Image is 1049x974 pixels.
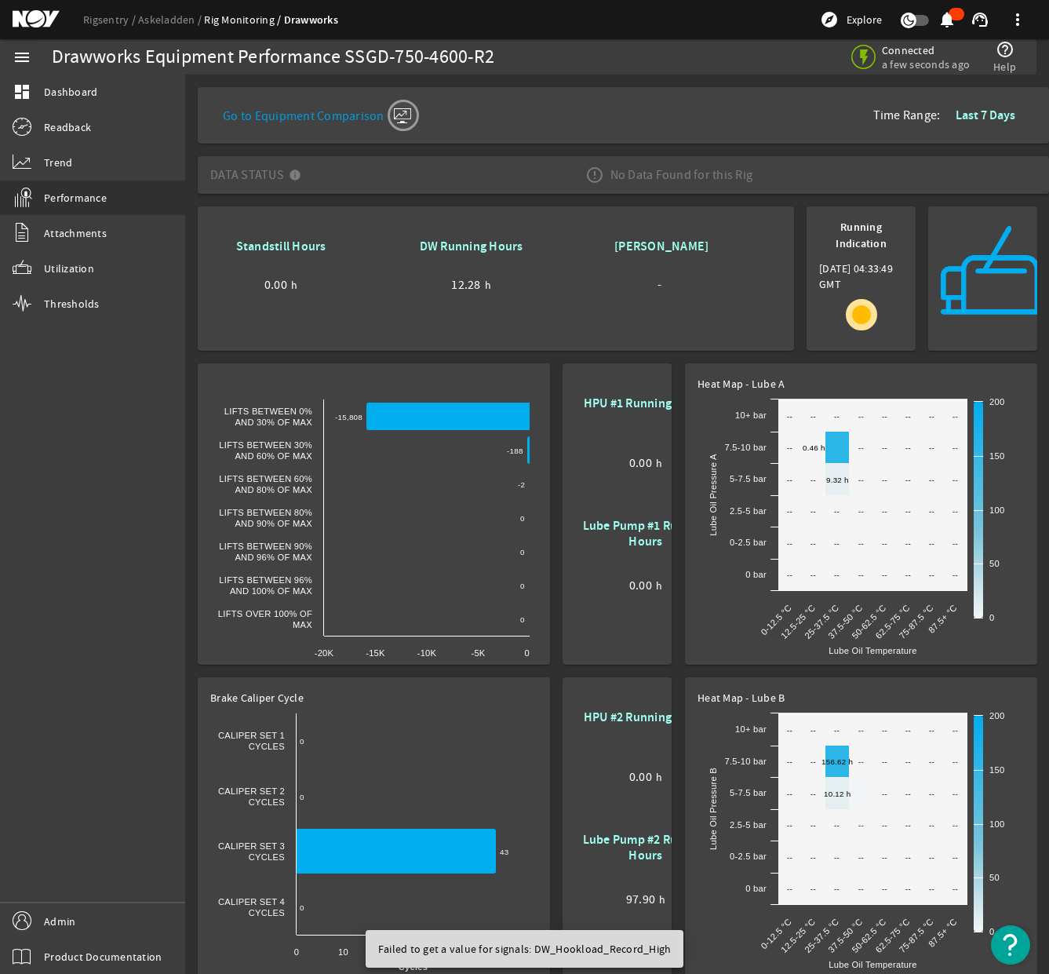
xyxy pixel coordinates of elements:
span: Heat Map - Lube A [698,377,785,391]
text: 0 [300,903,304,912]
text: 43 [500,848,509,856]
text: 0-2.5 bar [730,538,767,547]
text: -- [787,885,792,893]
text: 0-12.5 °C [759,603,793,637]
text: 0.46 h [803,443,825,452]
text: 75-87.5 °C [898,603,935,640]
text: 0 [989,613,994,622]
text: -- [787,507,792,516]
text: -- [810,790,816,798]
text: 0 [300,737,304,746]
text: -- [929,821,934,830]
text: -- [905,476,911,484]
text: 10+ bar [735,724,767,734]
span: Thresholds [44,296,100,312]
span: Attachments [44,225,107,241]
text: 87.5+ °C [927,603,959,635]
text: -- [858,726,864,735]
text: 75-87.5 °C [898,917,935,954]
text: -15,808 [335,413,362,421]
text: 50-62.5 °C [850,603,887,640]
text: 156.62 h [821,757,853,766]
span: 0.00 [629,769,652,785]
text: -- [929,507,934,516]
text: -- [882,476,887,484]
span: Connected [882,43,970,57]
b: Running Indication [836,220,887,251]
text: -- [834,539,840,548]
text: -- [882,412,887,421]
text: -- [882,790,887,798]
text: -- [929,476,934,484]
text: Lube Oil Pressure B [708,768,718,850]
text: 0 [300,793,304,801]
span: Utilization [44,261,94,276]
a: Drawworks [284,13,338,27]
text: 0 [520,582,525,590]
text: 150 [989,765,1004,775]
b: HPU #1 Running Hours [584,395,708,411]
div: Time Range: [873,101,1036,130]
span: Heat Map - Lube B [698,691,785,705]
mat-icon: dashboard [13,82,31,101]
text: Caliper Set 2 Cycles [218,786,285,807]
text: -- [952,412,958,421]
text: 2.5-5 bar [730,820,767,830]
text: 12.5-25 °C [779,917,817,954]
text: -- [905,539,911,548]
text: 7.5-10 bar [725,443,767,452]
text: 37.5-50 °C [826,603,864,640]
a: Askeladden [138,13,204,27]
text: -- [882,571,887,579]
span: 0.00 [264,277,287,293]
text: -- [787,853,792,862]
text: 87.5+ °C [927,917,959,949]
text: -- [905,412,911,421]
text: -- [858,571,864,579]
text: 5-7.5 bar [730,788,767,797]
text: -- [905,726,911,735]
text: -- [834,726,840,735]
text: -- [834,821,840,830]
text: -- [929,757,934,766]
text: -- [834,885,840,893]
text: -- [929,885,934,893]
text: 2.5-5 bar [730,506,767,516]
mat-icon: explore [820,10,839,29]
text: 0 [989,927,994,936]
text: -- [858,757,864,766]
text: 25-37.5 °C [803,603,840,640]
text: -- [929,726,934,735]
mat-expansion-panel-header: Data StatusNo Data Found for this Rig [198,156,1049,194]
text: 0 bar [745,884,767,893]
text: Lube Oil Temperature [829,960,916,969]
text: -- [882,539,887,548]
text: 37.5-50 °C [826,917,864,954]
text: 62.5-75 °C [874,917,912,954]
text: -- [858,885,864,893]
mat-icon: help_outline [996,40,1014,59]
text: -- [882,726,887,735]
text: 100 [989,819,1004,829]
text: -- [952,476,958,484]
text: -- [905,571,911,579]
mat-icon: menu [13,48,31,67]
span: h [485,277,491,293]
mat-icon: support_agent [971,10,989,29]
text: 0 bar [745,570,767,579]
text: -- [952,853,958,862]
text: -- [952,507,958,516]
span: 0.00 [629,578,652,593]
text: -- [858,412,864,421]
text: -- [810,412,816,421]
text: -- [787,821,792,830]
span: h [656,769,662,785]
span: h [656,455,662,471]
text: Lube Oil Temperature [829,646,916,655]
span: Readback [44,119,91,135]
text: -- [810,539,816,548]
text: 10.12 h [824,790,850,798]
text: -- [929,412,934,421]
text: -- [858,821,864,830]
text: -- [787,476,792,484]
